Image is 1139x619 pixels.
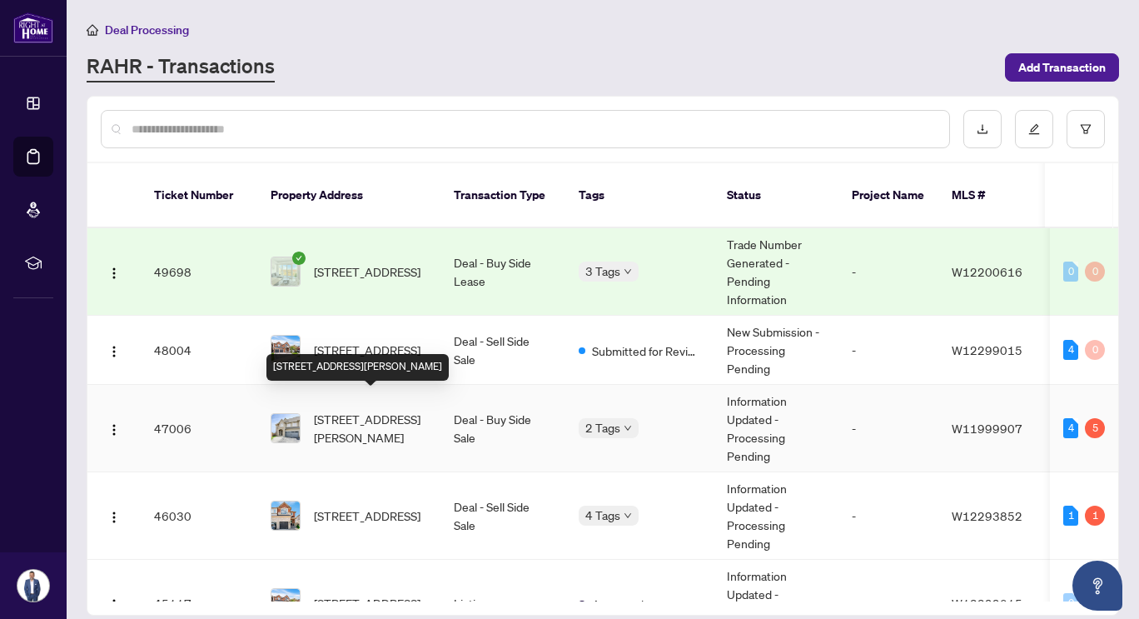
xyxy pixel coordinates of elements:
img: thumbnail-img [271,414,300,442]
img: thumbnail-img [271,336,300,364]
a: RAHR - Transactions [87,52,275,82]
span: down [624,512,632,520]
span: W12299015 [952,342,1022,357]
img: thumbnail-img [271,589,300,617]
span: down [624,267,632,276]
button: Logo [101,502,127,529]
button: Logo [101,258,127,285]
span: download [977,123,988,135]
img: Logo [107,267,121,280]
div: 1 [1063,506,1078,526]
th: Transaction Type [440,163,565,228]
span: Approved [592,595,644,613]
td: Deal - Sell Side Sale [440,316,565,385]
td: - [838,385,938,472]
td: Deal - Buy Side Lease [440,228,565,316]
td: 47006 [141,385,257,472]
span: home [87,24,98,36]
span: [STREET_ADDRESS] [314,507,420,525]
button: Add Transaction [1005,53,1119,82]
td: 46030 [141,472,257,560]
img: Logo [107,598,121,612]
span: Submitted for Review [592,342,700,360]
div: 0 [1085,262,1105,282]
span: W12200616 [952,264,1022,279]
td: Deal - Sell Side Sale [440,472,565,560]
span: 2 Tags [585,418,620,437]
td: 49698 [141,228,257,316]
td: - [838,316,938,385]
td: Information Updated - Processing Pending [714,385,838,472]
img: Logo [107,511,121,524]
th: Tags [565,163,714,228]
span: [STREET_ADDRESS] [314,594,420,612]
img: Profile Icon [17,570,49,602]
button: Logo [101,337,127,363]
td: Deal - Buy Side Sale [440,385,565,472]
span: 3 Tags [585,262,620,281]
img: thumbnail-img [271,257,300,286]
span: [STREET_ADDRESS] [314,262,420,281]
img: thumbnail-img [271,502,300,530]
td: New Submission - Processing Pending [714,316,838,385]
span: [STREET_ADDRESS] [314,341,420,359]
th: Status [714,163,838,228]
td: Information Updated - Processing Pending [714,472,838,560]
td: 48004 [141,316,257,385]
div: 0 [1063,262,1078,282]
div: 4 [1063,418,1078,438]
td: Trade Number Generated - Pending Information [714,228,838,316]
div: 4 [1063,340,1078,360]
span: W11999907 [952,421,1022,436]
button: filter [1067,110,1105,148]
span: W12299015 [952,596,1022,611]
button: download [963,110,1002,148]
button: Logo [101,590,127,617]
span: check-circle [292,252,306,265]
button: edit [1015,110,1053,148]
span: edit [1028,123,1040,135]
span: Deal Processing [105,22,189,37]
span: 4 Tags [585,506,620,525]
td: - [838,228,938,316]
img: Logo [107,345,121,358]
th: MLS # [938,163,1038,228]
div: [STREET_ADDRESS][PERSON_NAME] [266,354,449,381]
th: Ticket Number [141,163,257,228]
th: Project Name [838,163,938,228]
span: [STREET_ADDRESS][PERSON_NAME] [314,410,427,447]
button: Logo [101,415,127,442]
span: W12293852 [952,508,1022,523]
span: Add Transaction [1018,54,1106,81]
button: Open asap [1072,561,1122,611]
div: 0 [1063,593,1078,613]
div: 1 [1085,506,1105,526]
span: filter [1080,123,1092,135]
td: - [838,472,938,560]
div: 5 [1085,418,1105,438]
img: logo [13,12,53,43]
div: 0 [1085,340,1105,360]
img: Logo [107,423,121,437]
th: Property Address [257,163,440,228]
span: down [624,424,632,432]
